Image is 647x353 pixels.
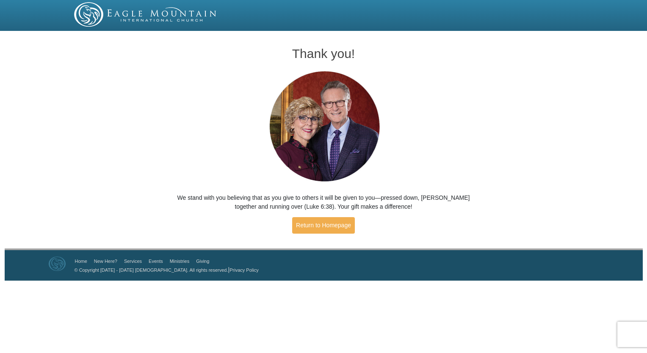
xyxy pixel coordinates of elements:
[229,268,258,273] a: Privacy Policy
[166,47,481,61] h1: Thank you!
[75,268,228,273] a: © Copyright [DATE] - [DATE] [DEMOGRAPHIC_DATA]. All rights reserved.
[166,193,481,211] p: We stand with you believing that as you give to others it will be given to you—pressed down, [PER...
[49,256,66,271] img: Eagle Mountain International Church
[196,259,209,264] a: Giving
[124,259,142,264] a: Services
[72,265,259,274] p: |
[170,259,189,264] a: Ministries
[75,259,87,264] a: Home
[261,69,386,185] img: Pastors George and Terri Pearsons
[292,217,355,234] a: Return to Homepage
[149,259,163,264] a: Events
[74,2,217,27] img: EMIC
[94,259,117,264] a: New Here?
